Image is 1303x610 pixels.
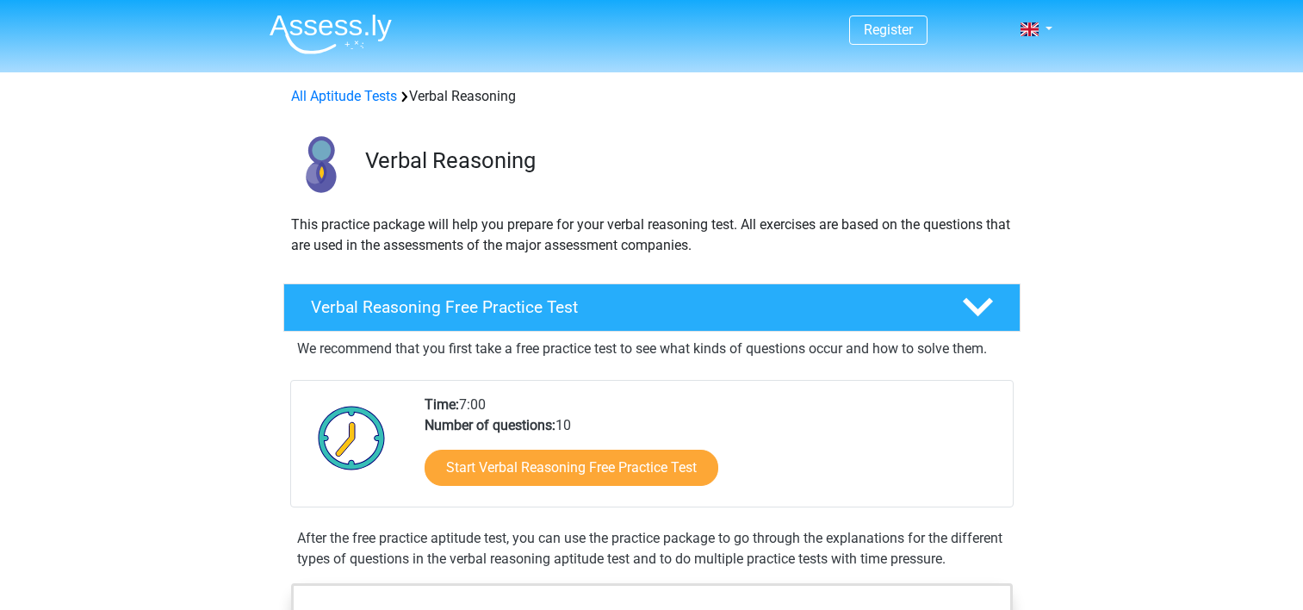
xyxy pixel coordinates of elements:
[284,86,1020,107] div: Verbal Reasoning
[276,283,1027,332] a: Verbal Reasoning Free Practice Test
[864,22,913,38] a: Register
[291,88,397,104] a: All Aptitude Tests
[297,339,1007,359] p: We recommend that you first take a free practice test to see what kinds of questions occur and ho...
[425,396,459,413] b: Time:
[412,395,1012,507] div: 7:00 10
[270,14,392,54] img: Assessly
[425,417,555,433] b: Number of questions:
[284,128,357,201] img: verbal reasoning
[425,450,718,486] a: Start Verbal Reasoning Free Practice Test
[365,147,1007,174] h3: Verbal Reasoning
[291,215,1013,256] p: This practice package will help you prepare for your verbal reasoning test. All exercises are bas...
[311,297,934,317] h4: Verbal Reasoning Free Practice Test
[308,395,395,481] img: Clock
[290,528,1014,570] div: After the free practice aptitude test, you can use the practice package to go through the explana...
